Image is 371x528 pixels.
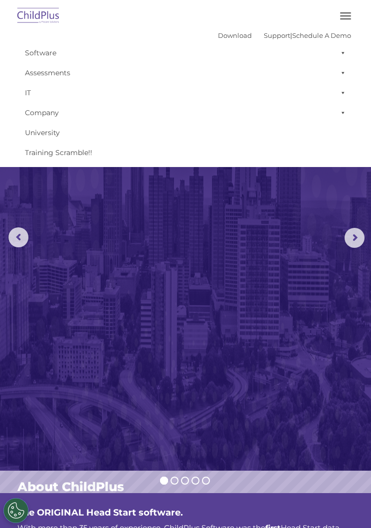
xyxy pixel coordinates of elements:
a: Support [264,31,290,39]
img: ChildPlus by Procare Solutions [15,4,62,28]
font: | [218,31,351,39]
a: Training Scramble!! [20,143,351,163]
a: Company [20,103,351,123]
a: Software [20,43,351,63]
button: Cookies Settings [3,498,28,523]
a: IT [20,83,351,103]
a: Download [218,31,252,39]
iframe: Chat Widget [203,420,371,528]
a: Assessments [20,63,351,83]
a: Schedule A Demo [292,31,351,39]
span: The ORIGINAL Head Start software. [17,507,183,518]
a: University [20,123,351,143]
